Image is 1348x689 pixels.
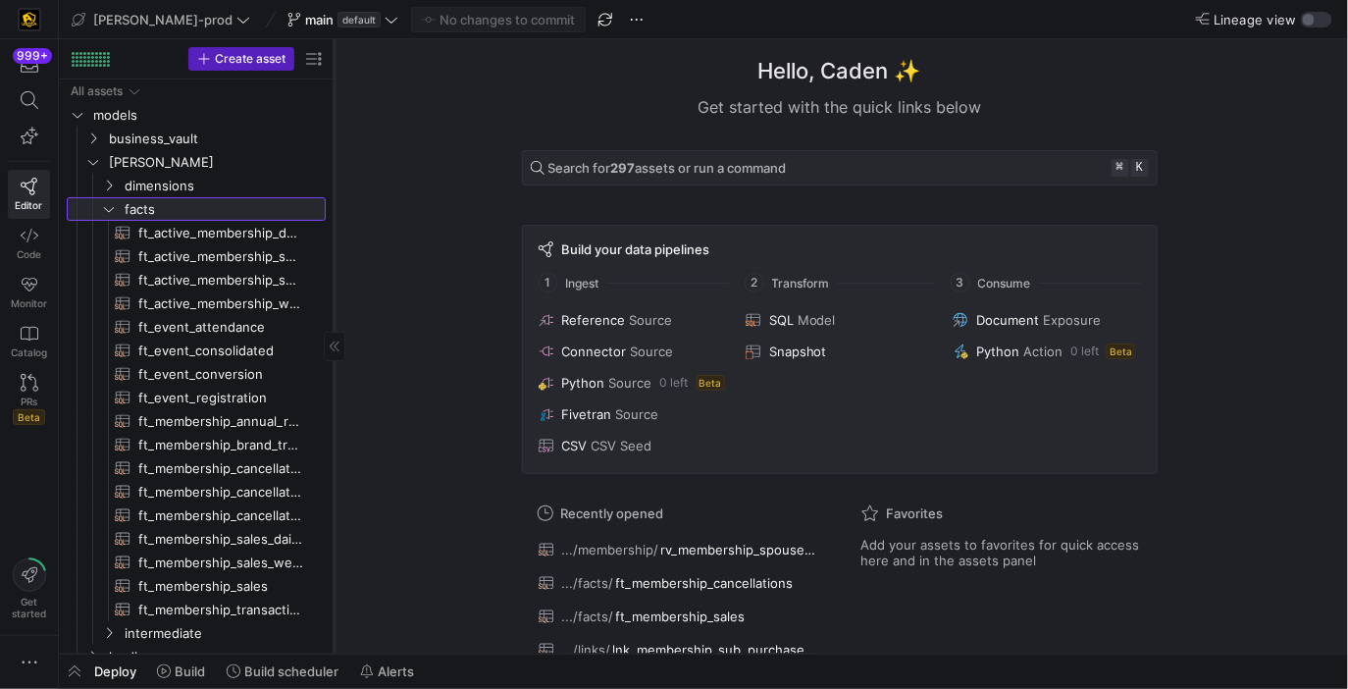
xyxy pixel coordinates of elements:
[67,174,326,197] div: Press SPACE to select this row.
[949,308,1144,332] button: DocumentExposure
[630,312,673,328] span: Source
[535,434,730,457] button: CSVCSV Seed
[8,3,50,36] a: https://storage.googleapis.com/y42-prod-data-exchange/images/uAsz27BndGEK0hZWDFeOjoxA7jCwgK9jE472...
[67,221,326,244] a: ft_active_membership_daily_forecast​​​​​​​​​​
[562,406,612,422] span: Fivetran
[67,7,255,32] button: [PERSON_NAME]-prod
[138,599,303,621] span: ft_membership_transaction​​​​​​​​​​
[522,150,1158,185] button: Search for297assets or run a command⌘k
[67,386,326,409] div: Press SPACE to select this row.
[21,396,37,407] span: PRs
[535,402,730,426] button: FivetranSource
[138,363,303,386] span: ft_event_conversion​​​​​​​​​​
[13,48,52,64] div: 999+
[215,52,285,66] span: Create asset
[351,655,423,688] button: Alerts
[534,637,822,662] button: .../links/lnk_membership_sub_purchase_channel
[769,312,794,328] span: SQL
[769,344,827,359] span: Snapshot
[138,457,303,480] span: ft_membership_cancellations_daily_forecast​​​​​​​​​​
[535,371,730,395] button: PythonSource0 leftBeta
[67,127,326,150] div: Press SPACE to select this row.
[611,160,636,176] strong: 297
[244,663,338,679] span: Build scheduler
[67,551,326,574] a: ft_membership_sales_weekly_forecast​​​​​​​​​​
[67,456,326,480] a: ft_membership_cancellations_daily_forecast​​​​​​​​​​
[138,269,303,291] span: ft_active_membership_snapshot​​​​​​​​​​
[20,10,39,29] img: https://storage.googleapis.com/y42-prod-data-exchange/images/uAsz27BndGEK0hZWDFeOjoxA7jCwgK9jE472...
[109,128,323,150] span: business_vault
[138,481,303,503] span: ft_membership_cancellations_weekly_forecast​​​​​​​​​​
[616,406,659,422] span: Source
[138,387,303,409] span: ft_event_registration​​​​​​​​​​
[138,575,303,598] span: ft_membership_sales​​​​​​​​​​
[109,151,323,174] span: [PERSON_NAME]
[1214,12,1297,27] span: Lineage view
[631,344,674,359] span: Source
[378,663,414,679] span: Alerts
[535,308,730,332] button: ReferenceSource
[67,574,326,598] div: Press SPACE to select this row.
[887,505,944,521] span: Favorites
[616,609,746,624] span: ft_membership_sales
[976,344,1019,359] span: Python
[305,12,334,27] span: main
[67,527,326,551] div: Press SPACE to select this row.
[67,315,326,339] a: ft_event_attendance​​​​​​​​​​
[1107,344,1135,359] span: Beta
[67,362,326,386] a: ft_event_conversion​​​​​​​​​​
[138,552,303,574] span: ft_membership_sales_weekly_forecast​​​​​​​​​​
[67,503,326,527] div: Press SPACE to select this row.
[67,244,326,268] div: Press SPACE to select this row.
[138,528,303,551] span: ft_membership_sales_daily_forecast​​​​​​​​​​
[138,245,303,268] span: ft_active_membership_snapshot_detail​​​​​​​​​​
[548,160,787,176] span: Search for assets or run a command
[67,268,326,291] a: ft_active_membership_snapshot​​​​​​​​​​
[138,410,303,433] span: ft_membership_annual_retention​​​​​​​​​​
[534,537,822,562] button: .../membership/rv_membership_spouse_dates
[67,621,326,645] div: Press SPACE to select this row.
[175,663,205,679] span: Build
[758,55,921,87] h1: Hello, Caden ✨
[67,574,326,598] a: ft_membership_sales​​​​​​​​​​
[67,268,326,291] div: Press SPACE to select this row.
[8,268,50,317] a: Monitor
[94,663,136,679] span: Deploy
[67,645,326,668] div: Press SPACE to select this row.
[949,340,1144,363] button: PythonAction0 leftBeta
[1112,159,1129,177] kbd: ⌘
[8,366,50,433] a: PRsBeta
[562,375,605,391] span: Python
[562,575,614,591] span: .../facts/
[8,551,50,627] button: Getstarted
[283,7,403,32] button: maindefault
[67,598,326,621] a: ft_membership_transaction​​​​​​​​​​
[616,575,794,591] span: ft_membership_cancellations
[11,297,47,309] span: Monitor
[8,47,50,82] button: 999+
[67,386,326,409] a: ft_event_registration​​​​​​​​​​
[562,542,659,557] span: .../membership/
[861,537,1142,568] span: Add your assets to favorites for quick access here and in the assets panel
[67,409,326,433] div: Press SPACE to select this row.
[67,362,326,386] div: Press SPACE to select this row.
[67,291,326,315] a: ft_active_membership_weekly_forecast​​​​​​​​​​
[17,248,41,260] span: Code
[1023,344,1063,359] span: Action
[660,376,689,390] span: 0 left
[562,609,614,624] span: .../facts/
[562,241,710,257] span: Build your data pipelines
[522,95,1158,119] div: Get started with the quick links below
[93,104,323,127] span: models
[337,12,381,27] span: default
[67,503,326,527] a: ft_membership_cancellations​​​​​​​​​​
[12,596,46,619] span: Get started
[218,655,347,688] button: Build scheduler
[67,150,326,174] div: Press SPACE to select this row.
[67,598,326,621] div: Press SPACE to select this row.
[138,316,303,339] span: ft_event_attendance​​​​​​​​​​
[67,291,326,315] div: Press SPACE to select this row.
[109,646,323,668] span: landing
[138,340,303,362] span: ft_event_consolidated​​​​​​​​​​
[8,317,50,366] a: Catalog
